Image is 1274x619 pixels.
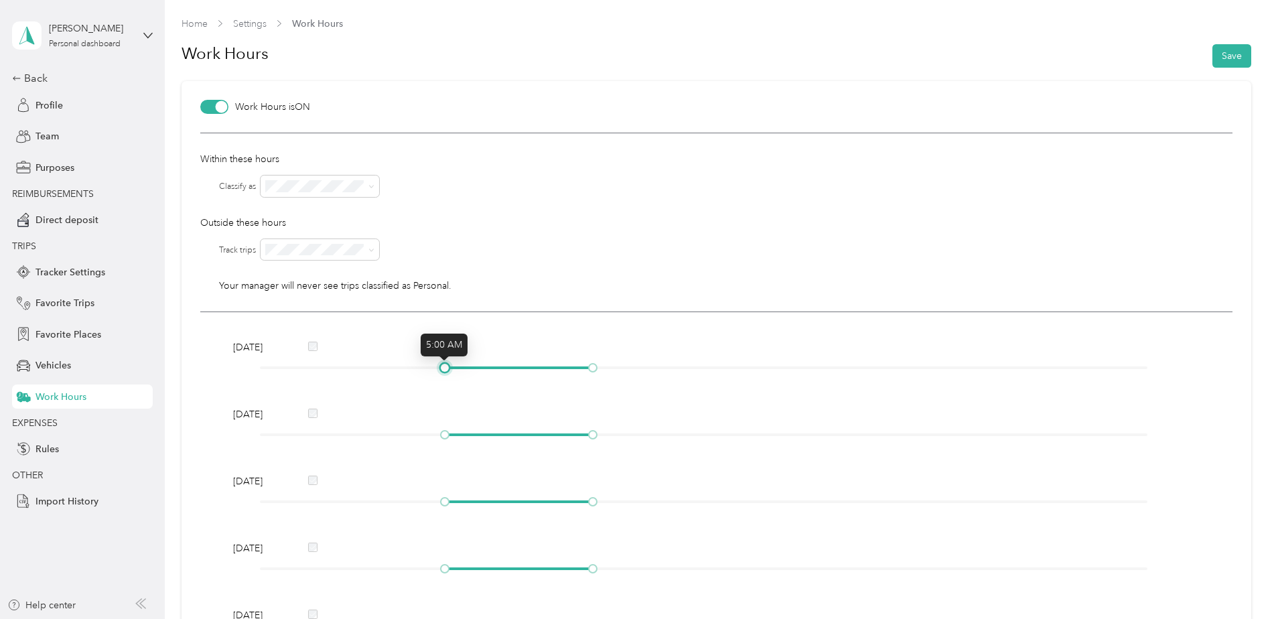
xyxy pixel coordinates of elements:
span: EXPENSES [12,417,58,429]
div: Personal dashboard [49,40,121,48]
span: [DATE] [233,407,280,421]
span: [DATE] [233,474,280,488]
span: Import History [36,494,98,508]
div: 5:00 AM [421,334,468,356]
p: Within these hours [200,152,1232,166]
div: Back [12,70,146,86]
span: Profile [36,98,63,113]
span: Rules [36,442,59,456]
button: Save [1212,44,1251,68]
span: Favorite Trips [36,296,94,310]
span: Favorite Places [36,328,101,342]
span: OTHER [12,470,43,481]
h1: Work Hours [182,38,269,70]
a: Home [182,18,208,29]
span: Purposes [36,161,74,175]
span: Tracker Settings [36,265,105,279]
span: [DATE] [233,340,280,354]
span: Work Hours [36,390,86,404]
iframe: Everlance-gr Chat Button Frame [1199,544,1274,619]
p: Outside these hours [200,216,1232,230]
div: [PERSON_NAME] [49,21,133,36]
span: Vehicles [36,358,71,372]
span: Work Hours is ON [235,100,310,114]
label: Track trips [219,245,256,257]
span: Team [36,129,59,143]
span: Work Hours [292,17,343,31]
span: TRIPS [12,240,36,252]
span: [DATE] [233,541,280,555]
span: Settings [233,17,267,31]
button: Help center [7,598,76,612]
span: REIMBURSEMENTS [12,188,94,200]
p: Your manager will never see trips classified as Personal. [219,279,1232,293]
span: Direct deposit [36,213,98,227]
label: Classify as [219,181,256,193]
